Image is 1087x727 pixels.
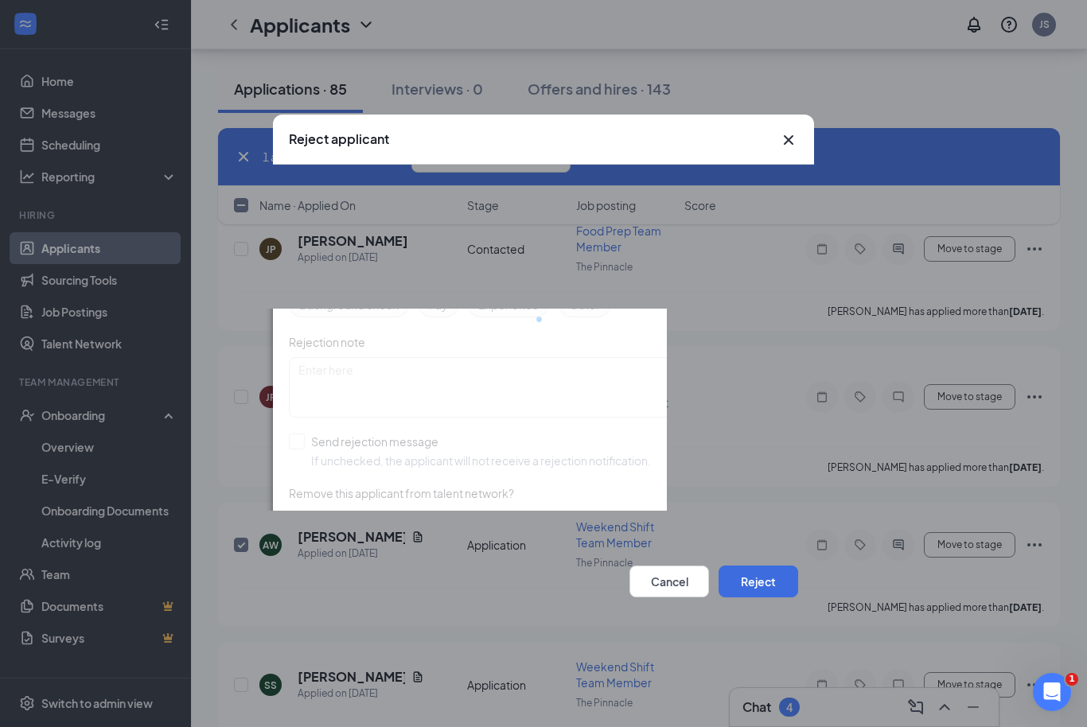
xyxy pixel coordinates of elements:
[719,566,798,597] button: Reject
[779,130,798,150] button: Close
[629,566,709,597] button: Cancel
[1066,673,1078,686] span: 1
[1033,673,1071,711] iframe: Intercom live chat
[779,130,798,150] svg: Cross
[289,130,389,148] h3: Reject applicant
